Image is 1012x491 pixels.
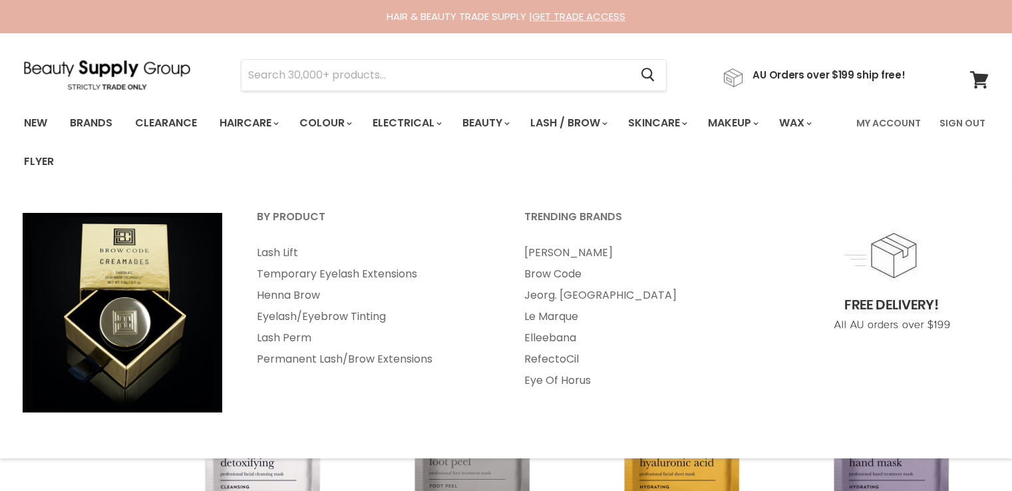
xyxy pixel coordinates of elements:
button: Search [631,60,666,90]
a: Beauty [452,109,518,137]
a: Henna Brow [240,285,505,306]
a: Jeorg. [GEOGRAPHIC_DATA] [508,285,772,306]
a: Electrical [363,109,450,137]
a: Brow Code [508,263,772,285]
nav: Main [7,104,1005,181]
ul: Main menu [508,242,772,391]
a: New [14,109,57,137]
a: Flyer [14,148,64,176]
a: Clearance [125,109,207,137]
a: Trending Brands [508,206,772,240]
ul: Main menu [240,242,505,370]
a: Lash Lift [240,242,505,263]
a: Haircare [210,109,287,137]
a: Temporary Eyelash Extensions [240,263,505,285]
div: HAIR & BEAUTY TRADE SUPPLY | [7,10,1005,23]
a: Elleebana [508,327,772,349]
a: Wax [769,109,820,137]
a: RefectoCil [508,349,772,370]
a: Sign Out [931,109,993,137]
a: Lash / Brow [520,109,615,137]
input: Search [242,60,631,90]
a: Skincare [618,109,695,137]
form: Product [241,59,667,91]
a: Lash Perm [240,327,505,349]
a: Makeup [698,109,766,137]
iframe: Gorgias live chat messenger [945,428,999,478]
a: Colour [289,109,360,137]
a: My Account [848,109,929,137]
a: Eye Of Horus [508,370,772,391]
a: [PERSON_NAME] [508,242,772,263]
a: Permanent Lash/Brow Extensions [240,349,505,370]
a: By Product [240,206,505,240]
a: Eyelash/Eyebrow Tinting [240,306,505,327]
a: Le Marque [508,306,772,327]
ul: Main menu [14,104,848,181]
a: Brands [60,109,122,137]
a: GET TRADE ACCESS [532,9,625,23]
